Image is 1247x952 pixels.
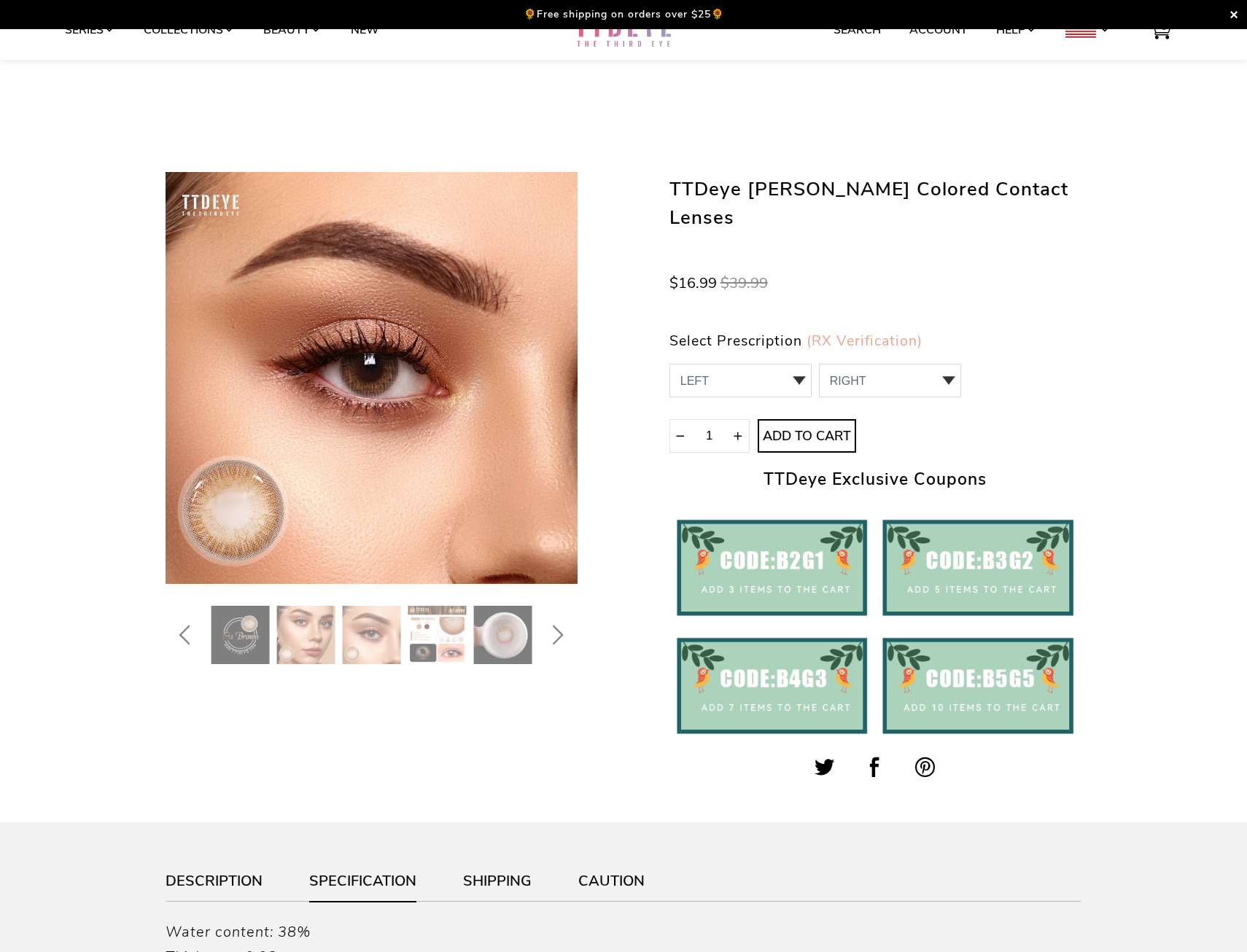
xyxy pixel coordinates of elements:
[474,606,532,664] img: TTDeye Iris Brown Colored Contact Lenses
[166,922,311,942] i: Water content: 38%
[211,606,270,664] img: TTDeye Iris Brown Colored Contact Lenses
[166,172,578,584] img: TTDeye Iris Brown Colored Contact Lenses
[165,606,210,664] button: Previous
[669,467,1081,493] h2: TTDeye Exclusive Coupons
[166,873,263,901] a: Description
[819,364,961,397] select: 0 1 2 3 4 5 6 7 8 9 10 11 12 13 14 15 16 17 18 19 20 21 22 23
[720,273,768,293] span: $39.99
[852,756,898,779] a: Share this on Facebook
[669,172,1081,232] h1: TTDeye [PERSON_NAME] Colored Contact Lenses
[463,873,532,901] a: Shipping
[277,606,335,664] img: TTDeye Iris Brown Colored Contact Lenses
[351,16,379,44] a: New
[996,16,1037,44] a: Help
[309,873,416,901] a: Specification
[669,273,717,293] span: $16.99
[807,331,922,351] a: (RX Verification)
[524,7,724,21] p: 🌻Free shipping on orders over $25🌻
[408,606,467,664] img: TTDeye Iris Brown Colored Contact Lenses
[803,756,848,779] a: Share this on Twitter
[834,16,881,44] a: Search
[903,756,948,779] a: Share this on Pinterest
[909,16,968,44] a: Account
[578,873,645,901] a: Caution
[65,16,115,44] a: Series
[343,606,401,664] img: TTDeye Iris Brown Colored Contact Lenses
[758,419,857,453] button: Add to Cart
[669,331,802,351] span: Select Prescription
[263,16,322,44] a: Beauty
[759,429,855,445] span: Add to Cart
[669,364,812,397] select: 0 1 2 3 4 5 6 7 8 9 10 11 12 13 14 15 16 17 18 19 20 21 22 23
[144,16,235,44] a: Collections
[1140,16,1183,44] a: 0
[533,606,578,664] button: Next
